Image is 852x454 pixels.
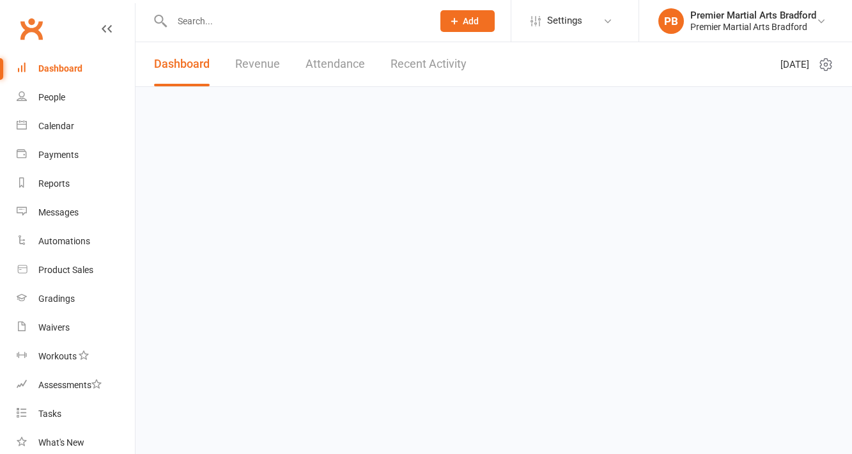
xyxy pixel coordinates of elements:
[235,42,280,86] a: Revenue
[38,121,74,131] div: Calendar
[780,57,809,72] span: [DATE]
[15,13,47,45] a: Clubworx
[17,112,135,141] a: Calendar
[17,256,135,285] a: Product Sales
[38,409,61,419] div: Tasks
[690,10,816,21] div: Premier Martial Arts Bradford
[38,150,79,160] div: Payments
[17,169,135,198] a: Reports
[17,313,135,342] a: Waivers
[38,236,90,246] div: Automations
[38,63,82,74] div: Dashboard
[38,322,70,333] div: Waivers
[38,178,70,189] div: Reports
[690,21,816,33] div: Premier Martial Arts Bradford
[547,6,582,35] span: Settings
[38,437,84,448] div: What's New
[38,351,77,361] div: Workouts
[17,400,135,428] a: Tasks
[440,10,495,32] button: Add
[306,42,365,86] a: Attendance
[17,371,135,400] a: Assessments
[38,265,93,275] div: Product Sales
[17,54,135,83] a: Dashboard
[38,294,75,304] div: Gradings
[391,42,467,86] a: Recent Activity
[38,380,102,390] div: Assessments
[17,198,135,227] a: Messages
[17,227,135,256] a: Automations
[168,12,424,30] input: Search...
[38,92,65,102] div: People
[17,285,135,313] a: Gradings
[17,141,135,169] a: Payments
[17,83,135,112] a: People
[154,42,210,86] a: Dashboard
[17,342,135,371] a: Workouts
[658,8,684,34] div: PB
[463,16,479,26] span: Add
[38,207,79,217] div: Messages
